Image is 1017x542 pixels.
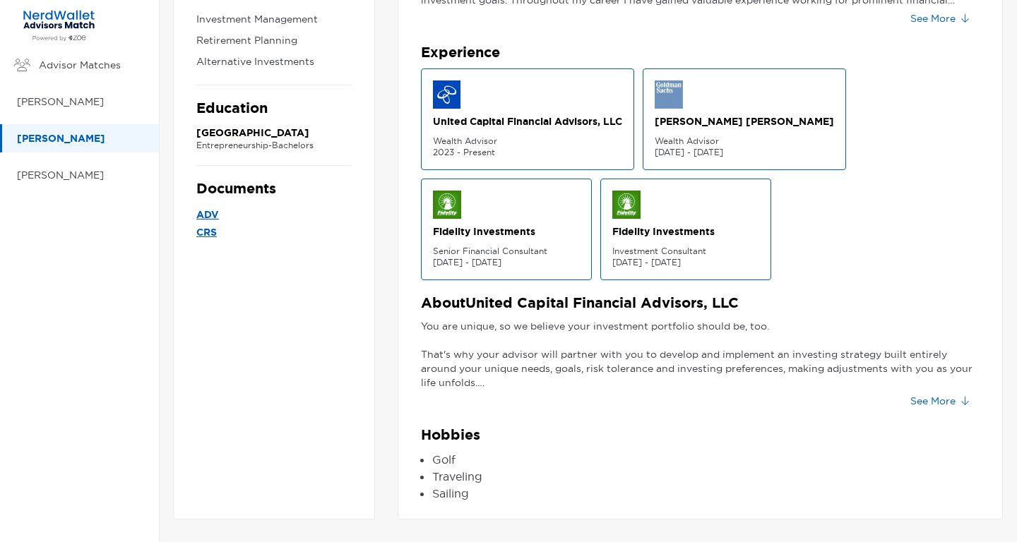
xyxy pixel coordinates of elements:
[655,135,834,147] p: Wealth Advisor
[433,246,580,257] p: Senior Financial Consultant
[433,80,460,109] img: firm logo
[433,257,580,268] p: [DATE] - [DATE]
[196,224,352,241] a: CRS
[433,224,580,239] p: Fidelity Investments
[432,451,980,468] li: Golf
[899,390,980,412] button: See More
[899,7,980,30] button: See More
[39,56,145,74] p: Advisor Matches
[196,53,352,71] p: Alternative Investments
[196,11,352,28] p: Investment Management
[196,140,352,151] p: Entrepreneurship - Bachelors
[433,114,622,128] p: United Capital Financial Advisors, LLC
[17,167,145,184] p: [PERSON_NAME]
[432,468,980,485] li: Traveling
[655,147,834,158] p: [DATE] - [DATE]
[196,180,352,198] p: Documents
[196,100,352,117] p: Education
[17,9,101,42] img: Zoe Financial
[17,93,145,111] p: [PERSON_NAME]
[421,319,980,390] p: You are unique, so we believe your investment portfolio should be, too. That's why your advisor w...
[655,80,683,109] img: firm logo
[433,147,622,158] p: 2023 - Present
[196,32,352,49] p: Retirement Planning
[17,130,145,147] p: [PERSON_NAME]
[433,135,622,147] p: Wealth Advisor
[612,246,759,257] p: Investment Consultant
[612,191,641,219] img: firm logo
[421,426,980,444] p: Hobbies
[433,191,461,219] img: firm logo
[612,257,759,268] p: [DATE] - [DATE]
[196,206,352,224] a: ADV
[421,294,980,312] p: About United Capital Financial Advisors, LLC
[612,224,759,239] p: Fidelity Investments
[655,114,834,128] p: [PERSON_NAME] [PERSON_NAME]
[432,485,980,502] li: Sailing
[421,44,980,61] p: Experience
[196,126,352,140] p: [GEOGRAPHIC_DATA]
